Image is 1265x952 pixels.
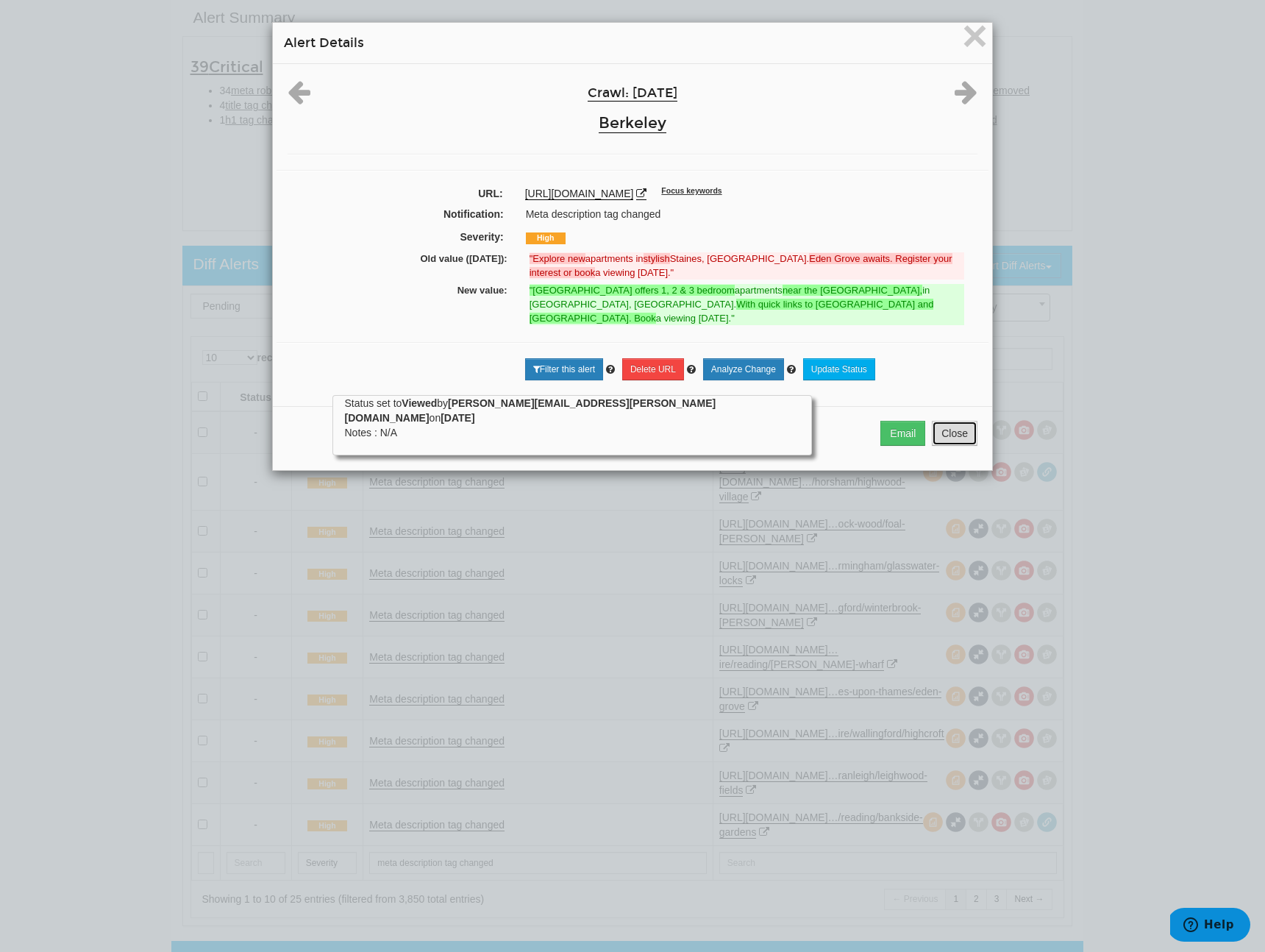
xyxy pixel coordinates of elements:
[962,11,988,60] span: ×
[284,34,981,52] h4: Alert Details
[279,207,515,221] label: Notification:
[783,285,922,296] strong: near the [GEOGRAPHIC_DATA],
[661,186,721,195] sup: Focus keywords
[932,421,977,446] button: Close
[344,397,716,424] strong: [PERSON_NAME][EMAIL_ADDRESS][PERSON_NAME][DOMAIN_NAME]
[530,284,964,325] ins: apartments in [GEOGRAPHIC_DATA], [GEOGRAPHIC_DATA]. a viewing [DATE]."
[290,284,519,298] label: New value:
[803,358,875,380] a: Update Status
[703,358,784,380] a: Analyze Change
[402,397,437,409] strong: Viewed
[880,421,925,446] button: Email
[955,92,977,104] a: Next alert
[279,230,515,244] label: Severity:
[530,285,735,296] strong: "[GEOGRAPHIC_DATA] offers 1, 2 & 3 bedroom
[515,207,986,221] div: Meta description tag changed
[441,412,474,424] strong: [DATE]
[622,358,684,380] a: Delete URL
[962,24,988,53] button: Close
[290,252,519,266] label: Old value ([DATE]):
[526,232,566,244] span: High
[1170,908,1250,945] iframe: Opens a widget where you can find more information
[525,358,603,380] a: Filter this alert
[530,299,934,324] strong: With quick links to [GEOGRAPHIC_DATA] and [GEOGRAPHIC_DATA]. Book
[525,188,634,200] a: [URL][DOMAIN_NAME]
[288,92,310,104] a: Previous alert
[344,396,800,440] div: Status set to by on Notes : N/A
[277,186,514,201] label: URL:
[530,253,952,278] strong: Eden Grove awaits. Register your interest or book
[644,253,670,264] strong: stylish
[599,113,666,133] a: Berkeley
[530,252,964,280] del: apartments in Staines, [GEOGRAPHIC_DATA]. a viewing [DATE]."
[530,253,585,264] strong: "Explore new
[588,85,677,102] a: Crawl: [DATE]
